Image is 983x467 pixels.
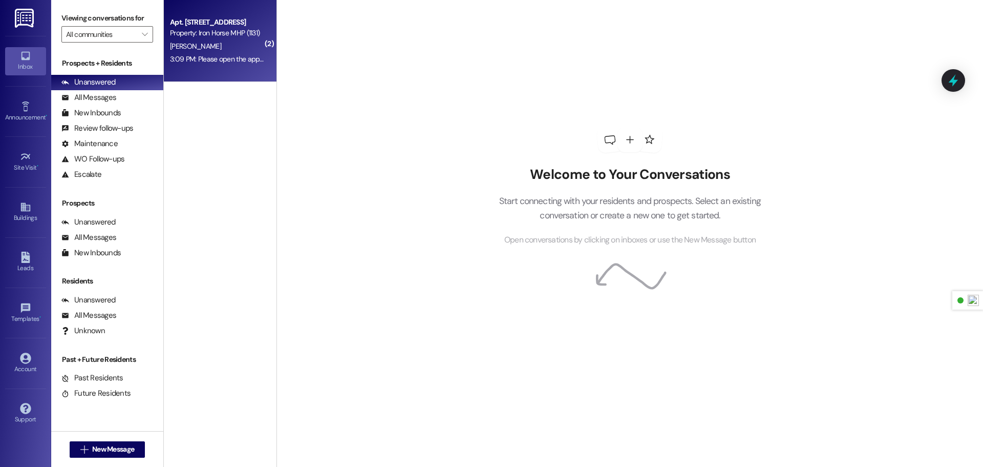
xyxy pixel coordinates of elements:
div: Prospects [51,198,163,209]
span: [PERSON_NAME] [170,42,221,51]
a: Support [5,400,46,428]
span: • [46,112,47,119]
a: Account [5,350,46,377]
a: Leads [5,249,46,276]
div: Review follow-ups [61,123,133,134]
div: All Messages [61,310,116,321]
div: New Inbounds [61,248,121,258]
div: WO Follow-ups [61,154,124,165]
p: Start connecting with your residents and prospects. Select an existing conversation or create a n... [483,194,776,223]
div: Unanswered [61,295,116,306]
a: Inbox [5,47,46,75]
span: Open conversations by clicking on inboxes or use the New Message button [504,234,756,247]
div: Residents [51,276,163,287]
div: All Messages [61,232,116,243]
img: ResiDesk Logo [15,9,36,28]
div: Escalate [61,169,101,180]
span: New Message [92,444,134,455]
div: Unanswered [61,217,116,228]
label: Viewing conversations for [61,10,153,26]
div: New Inbounds [61,108,121,118]
div: Unanswered [61,77,116,88]
div: Past Residents [61,373,123,383]
a: Templates • [5,299,46,327]
a: Site Visit • [5,148,46,176]
a: Buildings [5,198,46,226]
div: Property: Iron Horse MHP (1131) [170,28,265,38]
i:  [142,30,147,38]
div: 3:09 PM: Please open the app for me so I can pay on line Thanks [170,54,362,64]
div: Unknown [61,326,105,336]
div: All Messages [61,92,116,103]
div: Past + Future Residents [51,354,163,365]
span: • [37,163,38,170]
div: Prospects + Residents [51,58,163,69]
span: • [39,314,41,321]
i:  [80,445,88,454]
button: New Message [70,441,145,458]
div: Apt. [STREET_ADDRESS] [170,17,265,28]
input: All communities [66,26,137,43]
div: Maintenance [61,138,118,149]
h2: Welcome to Your Conversations [483,167,776,183]
div: Future Residents [61,388,131,399]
